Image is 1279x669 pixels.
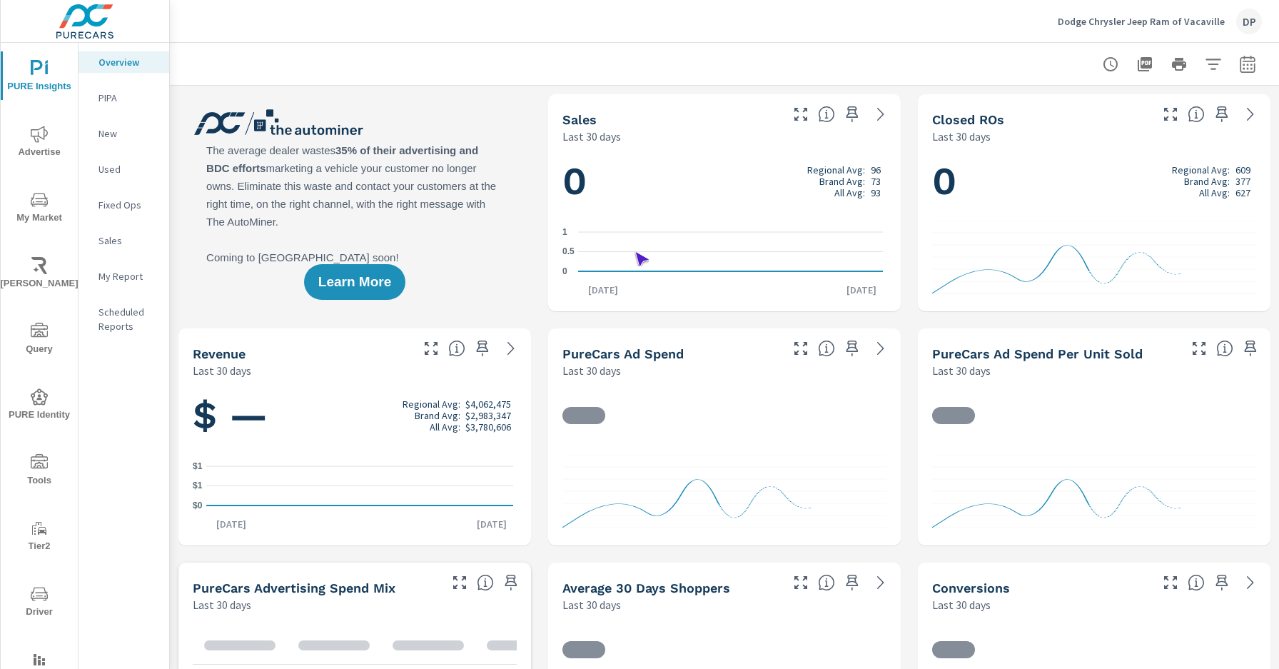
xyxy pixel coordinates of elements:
[562,346,684,361] h5: PureCars Ad Spend
[193,596,251,613] p: Last 30 days
[98,305,158,333] p: Scheduled Reports
[5,126,74,161] span: Advertise
[932,362,991,379] p: Last 30 days
[206,517,256,531] p: [DATE]
[465,421,511,433] p: $3,780,606
[841,571,864,594] span: Save this to your personalized report
[871,187,881,198] p: 93
[193,461,203,471] text: $1
[79,266,169,287] div: My Report
[932,128,991,145] p: Last 30 days
[869,103,892,126] a: See more details in report
[1235,176,1250,187] p: 377
[841,337,864,360] span: Save this to your personalized report
[79,87,169,109] div: PIPA
[1239,103,1262,126] a: See more details in report
[818,106,835,123] span: Number of vehicles sold by the dealership over the selected date range. [Source: This data is sou...
[1210,103,1233,126] span: Save this to your personalized report
[193,362,251,379] p: Last 30 days
[5,257,74,292] span: [PERSON_NAME]
[1131,50,1159,79] button: "Export Report to PDF"
[403,398,460,410] p: Regional Avg:
[5,454,74,489] span: Tools
[871,164,881,176] p: 96
[467,517,517,531] p: [DATE]
[5,388,74,423] span: PURE Identity
[318,276,391,288] span: Learn More
[448,571,471,594] button: Make Fullscreen
[193,391,517,440] h1: $ —
[818,574,835,591] span: A rolling 30 day total of daily Shoppers on the dealership website, averaged over the selected da...
[304,264,405,300] button: Learn More
[789,571,812,594] button: Make Fullscreen
[1159,103,1182,126] button: Make Fullscreen
[98,269,158,283] p: My Report
[471,337,494,360] span: Save this to your personalized report
[819,176,865,187] p: Brand Avg:
[5,60,74,95] span: PURE Insights
[98,126,158,141] p: New
[79,123,169,144] div: New
[871,176,881,187] p: 73
[477,574,494,591] span: This table looks at how you compare to the amount of budget you spend per channel as opposed to y...
[1199,187,1230,198] p: All Avg:
[79,51,169,73] div: Overview
[98,233,158,248] p: Sales
[98,55,158,69] p: Overview
[1216,340,1233,357] span: Average cost of advertising per each vehicle sold at the dealer over the selected date range. The...
[465,410,511,421] p: $2,983,347
[807,164,865,176] p: Regional Avg:
[1058,15,1225,28] p: Dodge Chrysler Jeep Ram of Vacaville
[562,362,621,379] p: Last 30 days
[562,247,575,257] text: 0.5
[98,198,158,212] p: Fixed Ops
[841,103,864,126] span: Save this to your personalized report
[5,323,74,358] span: Query
[562,227,567,237] text: 1
[1235,164,1250,176] p: 609
[562,157,886,206] h1: 0
[932,596,991,613] p: Last 30 days
[415,410,460,421] p: Brand Avg:
[1159,571,1182,594] button: Make Fullscreen
[79,194,169,216] div: Fixed Ops
[932,157,1256,206] h1: 0
[5,191,74,226] span: My Market
[562,128,621,145] p: Last 30 days
[932,580,1010,595] h5: Conversions
[98,91,158,105] p: PIPA
[79,301,169,337] div: Scheduled Reports
[1199,50,1228,79] button: Apply Filters
[789,103,812,126] button: Make Fullscreen
[1233,50,1262,79] button: Select Date Range
[430,421,460,433] p: All Avg:
[1172,164,1230,176] p: Regional Avg:
[500,571,522,594] span: Save this to your personalized report
[869,337,892,360] a: See more details in report
[1210,571,1233,594] span: Save this to your personalized report
[869,571,892,594] a: See more details in report
[1165,50,1193,79] button: Print Report
[465,398,511,410] p: $4,062,475
[1188,106,1205,123] span: Number of Repair Orders Closed by the selected dealership group over the selected time range. [So...
[562,112,597,127] h5: Sales
[1188,337,1210,360] button: Make Fullscreen
[5,585,74,620] span: Driver
[1188,574,1205,591] span: The number of dealer-specified goals completed by a visitor. [Source: This data is provided by th...
[193,501,203,510] text: $0
[193,481,203,491] text: $1
[193,346,246,361] h5: Revenue
[818,340,835,357] span: Total cost of media for all PureCars channels for the selected dealership group over the selected...
[98,162,158,176] p: Used
[79,159,169,180] div: Used
[1239,337,1262,360] span: Save this to your personalized report
[932,346,1143,361] h5: PureCars Ad Spend Per Unit Sold
[193,580,395,595] h5: PureCars Advertising Spend Mix
[1184,176,1230,187] p: Brand Avg:
[1235,187,1250,198] p: 627
[562,596,621,613] p: Last 30 days
[562,580,730,595] h5: Average 30 Days Shoppers
[834,187,865,198] p: All Avg:
[79,230,169,251] div: Sales
[448,340,465,357] span: Total sales revenue over the selected date range. [Source: This data is sourced from the dealer’s...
